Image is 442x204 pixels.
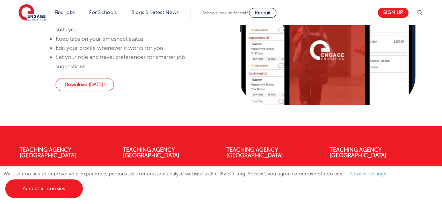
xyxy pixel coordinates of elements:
[20,147,76,159] a: Teaching Agency [GEOGRAPHIC_DATA]
[3,171,393,191] span: We use cookies to improve your experience, personalise content, and analyse website traffic. By c...
[5,179,83,198] a: Accept all cookies
[203,10,248,15] span: Schools looking for staff
[56,35,212,44] li: Keep tabs on your timesheet status
[19,4,46,22] img: Engage Education
[329,147,386,159] a: Teaching Agency [GEOGRAPHIC_DATA]
[131,10,179,15] a: Blogs & Latest News
[89,10,117,15] a: For Schools
[123,147,180,159] a: Teaching Agency [GEOGRAPHIC_DATA]
[226,147,283,159] a: Teaching Agency [GEOGRAPHIC_DATA]
[255,10,271,15] span: Recruit
[56,44,212,53] li: Edit your profile whenever it works for you
[55,10,75,15] a: Find jobs
[350,171,386,176] a: Cookie settings
[56,78,114,91] a: Download [DATE]!
[249,8,276,18] a: Recruit
[378,8,408,18] a: Sign up
[56,53,212,71] li: Set your role and travel preferences for smarter job suggestions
